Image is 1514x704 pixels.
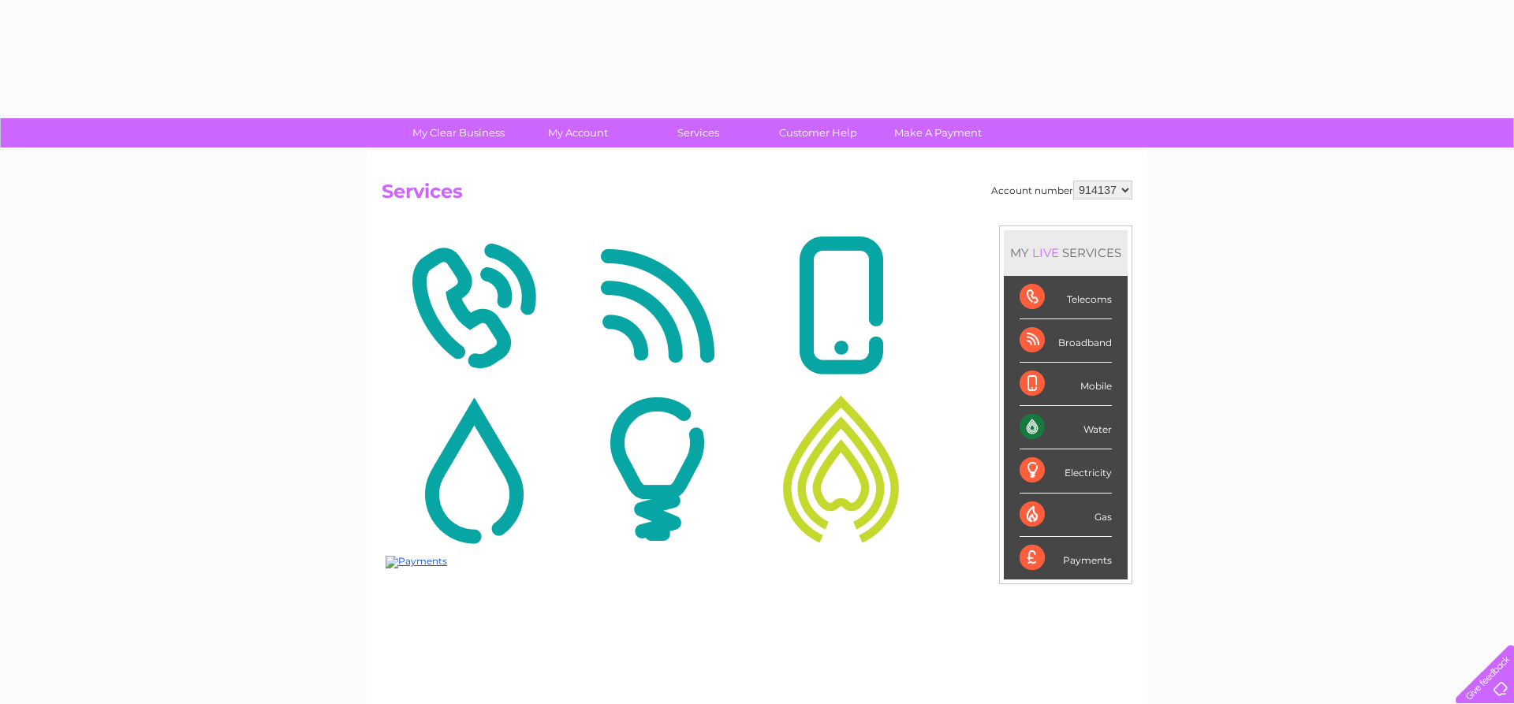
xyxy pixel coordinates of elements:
img: Telecoms [386,229,561,382]
img: Payments [386,556,447,568]
div: LIVE [1029,245,1062,260]
div: Telecoms [1020,276,1112,319]
img: Mobile [753,229,929,382]
img: Broadband [569,229,745,382]
a: Customer Help [753,118,883,147]
a: My Clear Business [393,118,524,147]
h2: Services [382,181,1132,210]
img: Electricity [569,393,745,546]
div: Account number [991,181,1132,199]
div: Payments [1020,537,1112,579]
img: Water [386,393,561,546]
div: Gas [1020,494,1112,537]
div: Water [1020,406,1112,449]
a: Services [633,118,763,147]
div: Electricity [1020,449,1112,493]
div: Mobile [1020,363,1112,406]
a: My Account [513,118,643,147]
a: Make A Payment [873,118,1003,147]
div: MY SERVICES [1004,230,1128,275]
img: Gas [753,393,929,546]
div: Broadband [1020,319,1112,363]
